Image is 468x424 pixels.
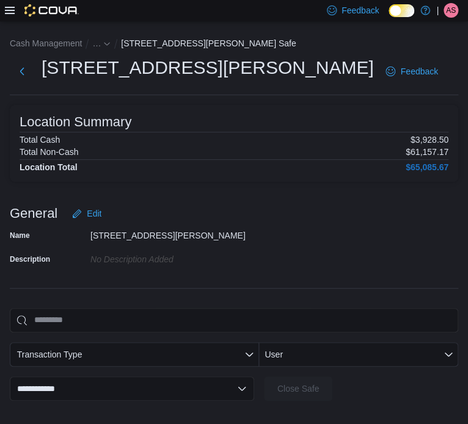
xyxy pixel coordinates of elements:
div: No Description added [90,250,254,264]
button: Edit [67,201,106,226]
span: Feedback [400,65,437,77]
svg: - Clicking this button will toggle a popover dialog. [103,40,111,48]
div: Andre Savard [444,3,458,18]
label: Name [10,231,30,240]
span: Edit [87,207,101,220]
span: Feedback [342,4,379,16]
p: | [436,3,439,18]
button: User [259,342,458,367]
a: Feedback [381,59,442,84]
button: Next [10,59,34,84]
input: This is a search bar. As you type, the results lower in the page will automatically filter. [10,308,458,332]
h4: Location Total [20,162,78,172]
h1: [STREET_ADDRESS][PERSON_NAME] [42,56,373,80]
button: See collapsed breadcrumbs - Clicking this button will toggle a popover dialog. [92,38,111,48]
span: Close Safe [277,383,319,395]
p: $61,157.17 [406,147,448,157]
input: Dark Mode [389,4,414,17]
button: Transaction Type [10,342,259,367]
button: [STREET_ADDRESS][PERSON_NAME] Safe [121,38,296,48]
button: Close Safe [264,376,332,401]
h3: General [10,206,57,221]
div: [STREET_ADDRESS][PERSON_NAME] [90,226,254,240]
nav: An example of EuiBreadcrumbs [10,36,458,53]
p: $3,928.50 [411,135,448,145]
span: Dark Mode [389,17,389,18]
span: See collapsed breadcrumbs [92,38,101,48]
h4: $65,085.67 [406,162,448,172]
h6: Total Cash [20,135,60,145]
span: User [265,350,283,359]
img: Cova [24,4,79,16]
h3: Location Summary [20,115,131,129]
label: Description [10,254,50,264]
button: Cash Management [10,38,82,48]
span: Transaction Type [17,350,82,359]
h6: Total Non-Cash [20,147,79,157]
span: AS [446,3,456,18]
